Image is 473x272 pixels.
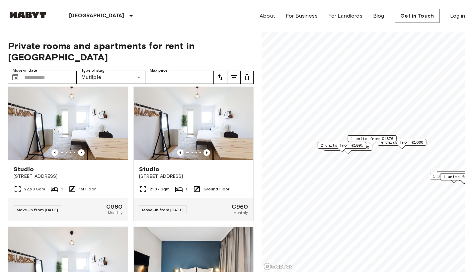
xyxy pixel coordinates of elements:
span: 21.37 Sqm [150,186,170,192]
a: Marketing picture of unit DE-01-002-008-01HPrevious imagePrevious imageStudio[STREET_ADDRESS]21.3... [133,80,254,221]
button: tune [227,71,240,84]
span: Monthly [233,210,248,216]
img: Marketing picture of unit DE-01-002-008-01H [134,80,253,160]
span: 1 units from €1370 [351,136,394,142]
span: 22.58 Sqm [24,186,45,192]
span: Monthly [108,210,122,216]
span: Move-in from [DATE] [142,207,184,212]
a: Marketing picture of unit DE-01-002-009-01HPrevious imagePrevious imageStudio[STREET_ADDRESS]22.5... [8,80,128,221]
span: €960 [106,204,122,210]
span: [STREET_ADDRESS] [139,173,248,180]
button: Previous image [177,149,184,156]
label: Type of stay [81,68,105,73]
span: Private rooms and apartments for rent in [GEOGRAPHIC_DATA] [8,40,254,63]
span: Move-in from [DATE] [17,207,58,212]
span: [STREET_ADDRESS] [14,173,122,180]
img: Marketing picture of unit DE-01-002-009-01H [8,80,128,160]
button: Previous image [51,149,58,156]
div: Mutliple [77,71,145,84]
a: For Business [286,12,318,20]
div: Map marker [378,139,427,149]
a: About [260,12,275,20]
div: Map marker [324,144,372,154]
img: Habyt [8,12,48,18]
label: Move-in date [13,68,37,73]
button: Previous image [203,149,210,156]
span: Studio [14,165,34,173]
a: Blog [373,12,384,20]
button: tune [240,71,254,84]
span: 1 [61,186,63,192]
p: [GEOGRAPHIC_DATA] [69,12,124,20]
div: Map marker [318,142,366,152]
span: 2 units from €1095 [321,142,363,148]
a: Mapbox logo [264,263,293,270]
span: 1 units from €1200 [327,144,369,150]
span: Ground Floor [203,186,230,192]
a: Log in [450,12,465,20]
a: Get in Touch [395,9,439,23]
button: Previous image [78,149,85,156]
button: tune [214,71,227,84]
button: Choose date [9,71,22,84]
span: €960 [231,204,248,210]
div: Map marker [348,135,397,146]
a: For Landlords [328,12,362,20]
label: Max price [150,68,168,73]
span: Studio [139,165,159,173]
span: 1 [186,186,187,192]
span: 1st Floor [79,186,96,192]
span: 4 units from €1600 [381,139,424,145]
